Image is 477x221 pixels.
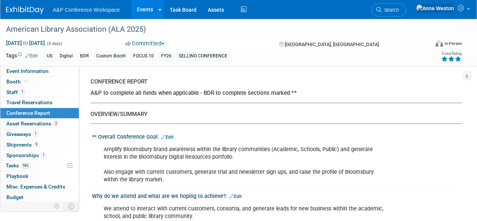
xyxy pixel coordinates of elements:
[0,140,79,150] a: Shipments9
[6,99,52,105] span: Travel Reservations
[46,41,62,46] span: (5 days)
[33,131,38,137] span: 1
[123,40,167,48] button: Committed
[6,131,38,137] span: Giveaways
[159,52,174,60] div: FY26
[57,52,75,60] div: Digital
[395,39,462,51] div: Event Format
[416,4,454,12] img: Anne Weston
[6,184,65,190] span: Misc. Expenses & Credits
[20,89,25,95] span: 1
[6,40,45,46] span: [DATE] [DATE]
[6,110,50,116] span: Conference Report
[436,40,443,46] img: Format-Inperson.png
[21,163,31,168] span: 94%
[53,7,120,13] span: A&P Conference Workspace
[6,173,28,179] span: Playbook
[34,142,39,147] span: 9
[444,41,462,46] div: In-Person
[90,89,456,97] div: A&P to complete all fields when applicable - BDR to complete sections marked **
[6,152,46,158] span: Sponsorships
[6,194,23,200] span: Budget
[6,162,31,168] span: Tasks
[6,68,49,74] span: Event Information
[6,52,38,60] td: Tags
[441,52,462,56] div: Event Rating
[53,121,59,126] span: 2
[229,194,242,199] a: Edit
[6,89,25,95] span: Staff
[92,190,462,200] div: Why do we attend and what are we hoping to achieve?:
[22,40,29,46] span: to
[64,201,79,211] td: Toggle Event Tabs
[0,192,79,202] a: Budget
[285,42,379,47] span: [GEOGRAPHIC_DATA], [GEOGRAPHIC_DATA]
[0,182,79,192] a: Misc. Expenses & Credits
[0,129,79,139] a: Giveaways1
[24,79,28,83] i: Booth reservation complete
[176,52,230,60] div: SELLING CONFERENCE
[3,23,423,36] div: American Library Association (ALA 2025)
[92,131,462,141] div: ** Overall Conference Goal:
[6,142,39,148] span: Shipments
[0,150,79,161] a: Sponsorships1
[6,6,44,14] img: ExhibitDay
[0,161,79,171] a: Tasks94%
[41,152,46,158] span: 1
[78,52,91,60] div: BDR
[6,121,59,127] span: Asset Reservations
[90,78,456,86] div: CONFERENCE REPORT
[90,110,456,118] div: OVERVIEW/SUMMARY
[98,142,389,187] div: Amplify Bloomsbury brand awareness within the library communities (Academic, Schools, Public) and...
[0,108,79,118] a: Conference Report
[94,52,128,60] div: Custom Booth
[0,97,79,108] a: Travel Reservations
[0,77,79,87] a: Booth
[131,52,156,60] div: FOCUS 10
[0,66,79,76] a: Event Information
[161,134,173,140] a: Edit
[0,119,79,129] a: Asset Reservations2
[51,201,64,211] td: Personalize Event Tab Strip
[371,3,406,17] a: Search
[0,87,79,97] a: Staff1
[6,79,29,85] span: Booth
[382,7,399,13] span: Search
[44,52,55,60] div: US
[25,53,38,59] a: Edit
[0,171,79,181] a: Playbook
